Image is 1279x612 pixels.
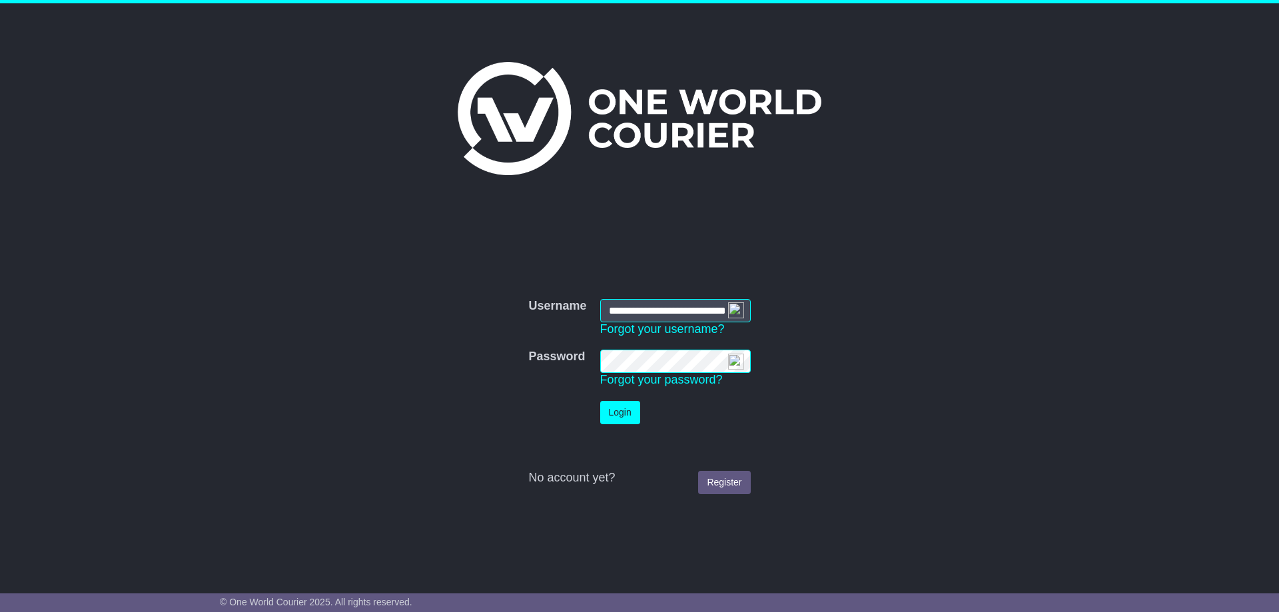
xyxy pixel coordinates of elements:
img: One World [458,62,821,175]
button: Login [600,401,640,424]
label: Username [528,299,586,314]
a: Forgot your username? [600,322,725,336]
a: Forgot your password? [600,373,723,386]
label: Password [528,350,585,364]
span: © One World Courier 2025. All rights reserved. [220,597,412,607]
div: No account yet? [528,471,750,485]
img: npw-badge-icon-locked.svg [728,354,744,370]
img: npw-badge-icon-locked.svg [728,302,744,318]
a: Register [698,471,750,494]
